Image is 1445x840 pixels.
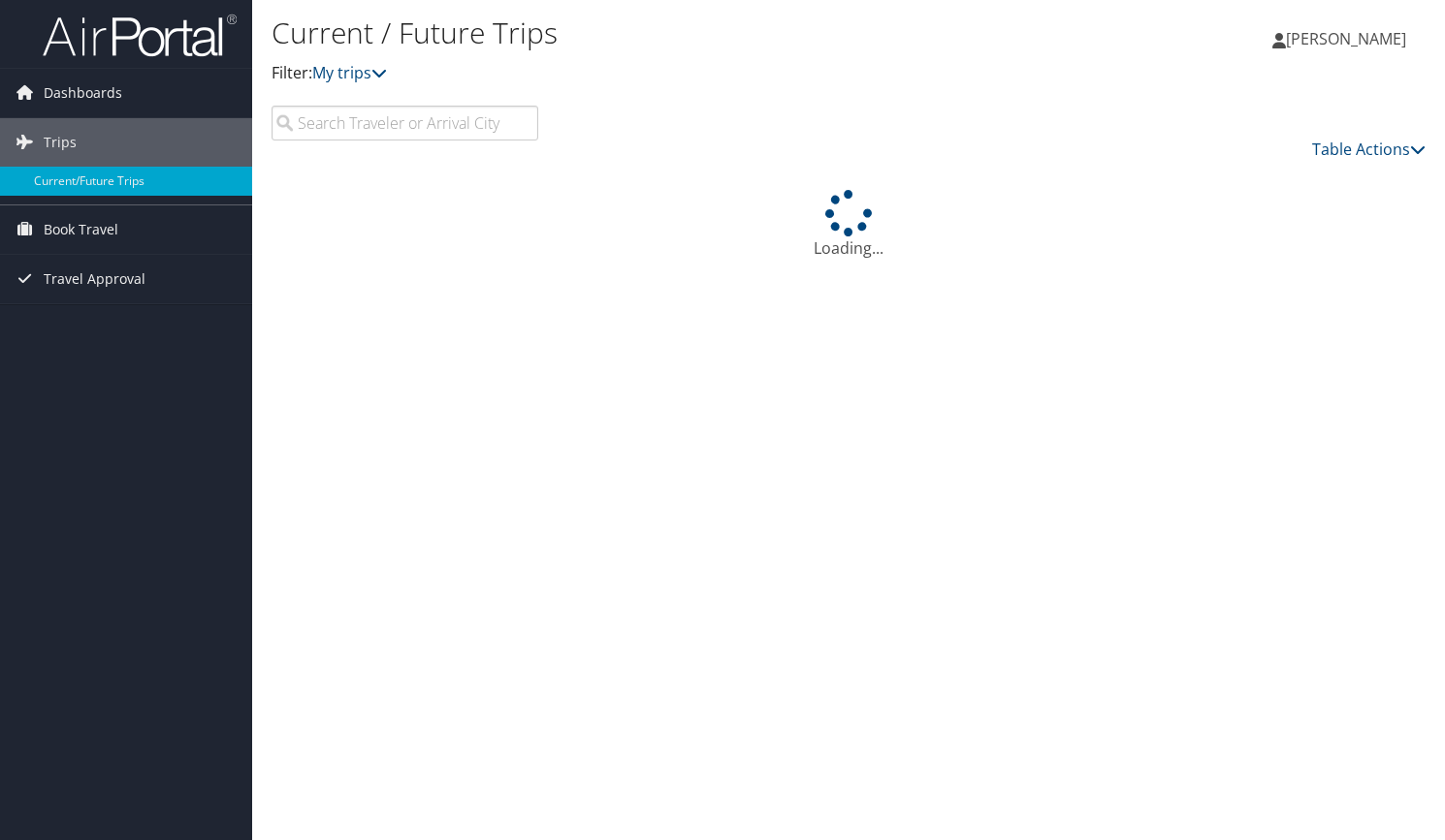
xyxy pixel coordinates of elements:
[272,13,1041,53] h1: Current / Future Trips
[312,62,387,83] a: My trips
[1312,139,1426,160] a: Table Actions
[1272,10,1426,68] a: [PERSON_NAME]
[1286,28,1406,49] span: [PERSON_NAME]
[272,106,538,140] input: Search Traveler or Arrival City
[44,69,122,117] span: Dashboards
[44,255,145,303] span: Travel Approval
[272,190,1426,260] div: Loading...
[43,13,237,58] img: airportal-logo.png
[272,61,1041,86] p: Filter:
[44,205,118,254] span: Book Travel
[44,118,77,167] span: Trips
